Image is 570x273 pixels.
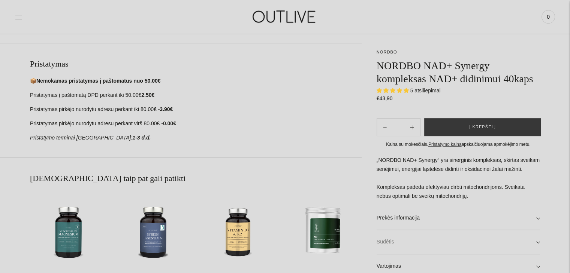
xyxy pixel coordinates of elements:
a: 0 [542,9,555,25]
div: Kaina su mokesčiais. apskaičiuojama apmokėjimo metu. [377,141,540,148]
span: Į krepšelį [469,123,496,131]
p: „NORDBO NAD+ Synergy“ yra sinerginis kompleksas, skirtas sveikam senėjimui, energijai ląstelėse d... [377,156,540,201]
a: NORDBO Vitaminas D3+K2+Magnis lengvai įsisavinamas 90kaps. [199,191,277,269]
em: Pristatymo terminai [GEOGRAPHIC_DATA]: [30,135,132,141]
p: 📦 [30,77,362,86]
button: Į krepšelį [424,118,541,136]
a: Sudėtis [377,230,540,254]
strong: 2.50€ [141,92,154,98]
img: OUTLIVE [238,4,332,30]
a: NORDBO Stress Essentials įtampos mažinimui 60kaps [115,191,192,269]
span: 0 [543,12,554,22]
span: €43,90 [377,95,393,101]
strong: 0.00€ [163,120,176,126]
input: Product quantity [393,122,404,133]
a: L CELL Nikotinamido Ribosido (NR) >98% grynumo kapsulės NAD+ kiekio didinimui 60kaps [284,191,361,269]
strong: Nemokamas pristatymas į paštomatus nuo 50.00€ [36,78,160,84]
span: 5.00 stars [377,88,410,93]
a: Prekės informacija [377,206,540,230]
p: Pristatymas pirkėjo nurodytu adresu perkant virš 80.00€ - [30,119,362,128]
a: Pristatymo kaina [428,142,462,147]
a: Magnis (3 formos) Muscle Relief energijai ir nervų sistemai 90kaps. [30,191,107,269]
h1: NORDBO NAD+ Synergy kompleksas NAD+ didinimui 40kaps [377,59,540,85]
p: Pristatymas pirkėjo nurodytu adresu perkant iki 80.00€ - [30,105,362,114]
a: NORDBO [377,50,397,54]
p: Pristatymas į paštomatą DPD perkant iki 50.00€ [30,91,362,100]
strong: 3.90€ [160,106,173,112]
span: 5 atsiliepimai [410,88,441,93]
button: Subtract product quantity [404,118,420,136]
strong: 1-3 d.d. [132,135,151,141]
button: Add product quantity [377,118,393,136]
h2: [DEMOGRAPHIC_DATA] taip pat gali patikti [30,173,362,184]
h2: Pristatymas [30,58,362,70]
